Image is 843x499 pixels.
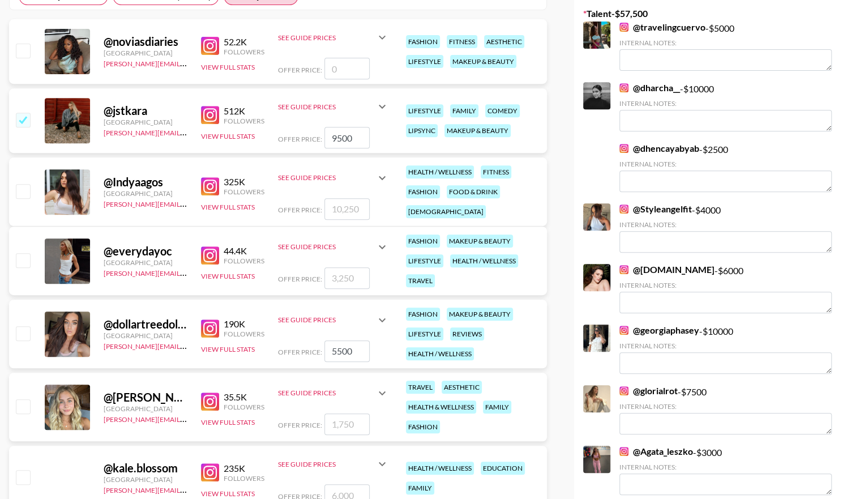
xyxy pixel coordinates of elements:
[201,418,255,427] button: View Full Stats
[485,104,520,117] div: comedy
[104,267,271,278] a: [PERSON_NAME][EMAIL_ADDRESS][DOMAIN_NAME]
[619,82,832,131] div: - $ 10000
[104,461,187,475] div: @ kale.blossom
[278,233,389,261] div: See Guide Prices
[406,462,474,475] div: health / wellness
[224,187,264,196] div: Followers
[278,206,322,214] span: Offer Price:
[104,118,187,126] div: [GEOGRAPHIC_DATA]
[224,257,264,265] div: Followers
[619,386,628,395] img: Instagram
[324,127,370,148] input: 12,500
[201,489,255,498] button: View Full Stats
[224,391,264,403] div: 35.5K
[481,165,511,178] div: fitness
[619,143,699,154] a: @dhencayabyab
[406,104,443,117] div: lifestyle
[104,198,271,208] a: [PERSON_NAME][EMAIL_ADDRESS][DOMAIN_NAME]
[483,400,511,413] div: family
[619,264,832,313] div: - $ 6000
[406,481,434,494] div: family
[406,274,435,287] div: travel
[619,203,832,253] div: - $ 4000
[406,327,443,340] div: lifestyle
[278,242,375,251] div: See Guide Prices
[619,22,705,33] a: @travelingcuervo
[324,413,370,435] input: 1,750
[278,33,375,42] div: See Guide Prices
[619,23,628,32] img: Instagram
[619,99,832,108] div: Internal Notes:
[619,385,678,396] a: @glorialrot
[406,205,486,218] div: [DEMOGRAPHIC_DATA]
[201,106,219,124] img: Instagram
[619,342,832,350] div: Internal Notes:
[104,126,271,137] a: [PERSON_NAME][EMAIL_ADDRESS][DOMAIN_NAME]
[324,267,370,289] input: 3,250
[406,35,440,48] div: fashion
[104,340,271,351] a: [PERSON_NAME][EMAIL_ADDRESS][DOMAIN_NAME]
[619,326,628,335] img: Instagram
[619,204,628,214] img: Instagram
[619,264,714,275] a: @[DOMAIN_NAME]
[201,203,255,211] button: View Full Stats
[278,24,389,51] div: See Guide Prices
[224,330,264,338] div: Followers
[104,475,187,484] div: [GEOGRAPHIC_DATA]
[447,308,513,321] div: makeup & beauty
[619,220,832,229] div: Internal Notes:
[447,185,500,198] div: food & drink
[278,389,375,397] div: See Guide Prices
[104,484,271,494] a: [PERSON_NAME][EMAIL_ADDRESS][DOMAIN_NAME]
[619,446,693,457] a: @Agata_leszko
[104,258,187,267] div: [GEOGRAPHIC_DATA]
[278,103,375,111] div: See Guide Prices
[224,36,264,48] div: 52.2K
[619,82,680,93] a: @dharcha__
[104,390,187,404] div: @ [PERSON_NAME].[PERSON_NAME]
[406,308,440,321] div: fashion
[619,325,832,374] div: - $ 10000
[201,132,255,140] button: View Full Stats
[450,327,484,340] div: reviews
[406,420,440,433] div: fashion
[224,117,264,125] div: Followers
[450,104,478,117] div: family
[201,393,219,411] img: Instagram
[104,244,187,258] div: @ everydayoc
[447,234,513,248] div: makeup & beauty
[619,385,832,434] div: - $ 7500
[104,331,187,340] div: [GEOGRAPHIC_DATA]
[406,165,474,178] div: health / wellness
[104,104,187,118] div: @ jstkara
[450,55,516,68] div: makeup & beauty
[619,463,832,471] div: Internal Notes:
[406,347,474,360] div: health / wellness
[406,254,443,267] div: lifestyle
[104,317,187,331] div: @ dollartreedollie
[324,340,370,362] input: 7,000
[224,176,264,187] div: 325K
[406,185,440,198] div: fashion
[201,319,219,338] img: Instagram
[484,35,524,48] div: aesthetic
[324,198,370,220] input: 10,250
[619,265,628,274] img: Instagram
[104,189,187,198] div: [GEOGRAPHIC_DATA]
[104,413,271,424] a: [PERSON_NAME][EMAIL_ADDRESS][DOMAIN_NAME]
[201,272,255,280] button: View Full Stats
[104,35,187,49] div: @ noviasdiaries
[201,246,219,265] img: Instagram
[406,400,476,413] div: health & wellness
[406,124,438,137] div: lipsync
[619,402,832,411] div: Internal Notes:
[278,306,389,334] div: See Guide Prices
[278,315,375,324] div: See Guide Prices
[224,105,264,117] div: 512K
[104,404,187,413] div: [GEOGRAPHIC_DATA]
[481,462,525,475] div: education
[619,39,832,47] div: Internal Notes:
[104,175,187,189] div: @ Indyaagos
[619,143,832,192] div: - $ 2500
[324,58,370,79] input: 0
